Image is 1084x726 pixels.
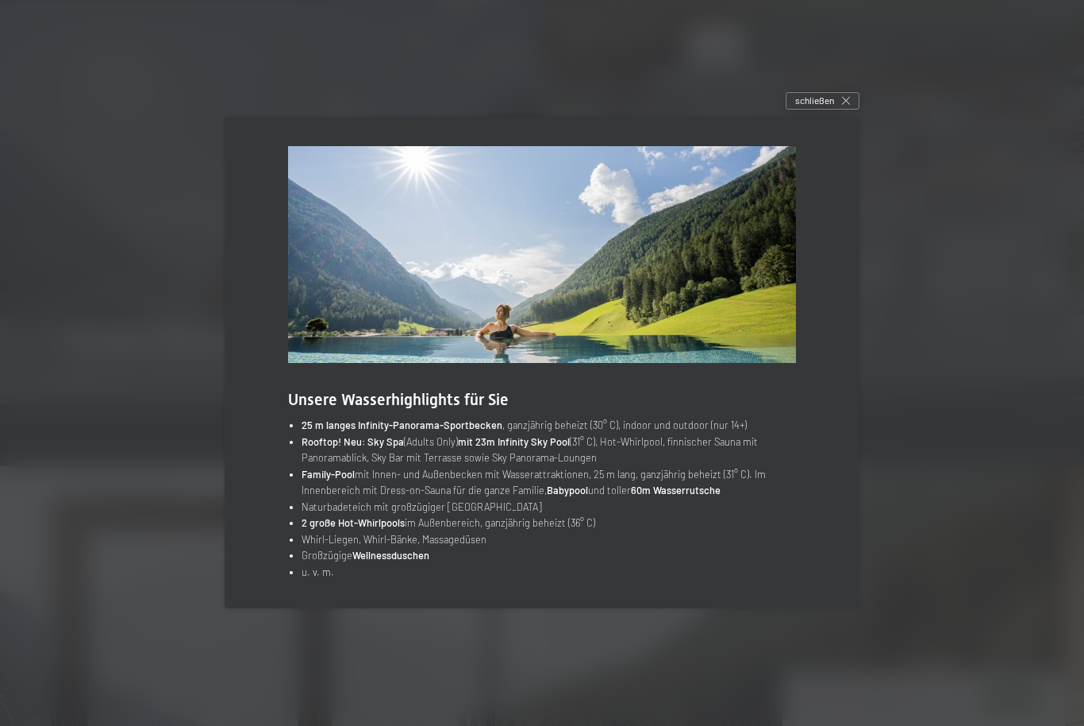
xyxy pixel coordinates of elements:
[302,434,796,466] li: (Adults Only) (31° C), Hot-Whirlpool, finnischer Sauna mit Panoramablick, Sky Bar mit Terrasse so...
[302,419,502,431] strong: 25 m langes Infinity-Panorama-Sportbecken
[795,94,834,107] span: schließen
[458,435,570,448] strong: mit 23m Infinity Sky Pool
[302,435,404,448] strong: Rooftop! Neu: Sky Spa
[288,390,509,409] span: Unsere Wasserhighlights für Sie
[302,417,796,433] li: , ganzjährig beheizt (30° C), indoor und outdoor (nur 14+)
[288,146,796,364] img: Wasserträume mit Panoramablick auf die Landschaft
